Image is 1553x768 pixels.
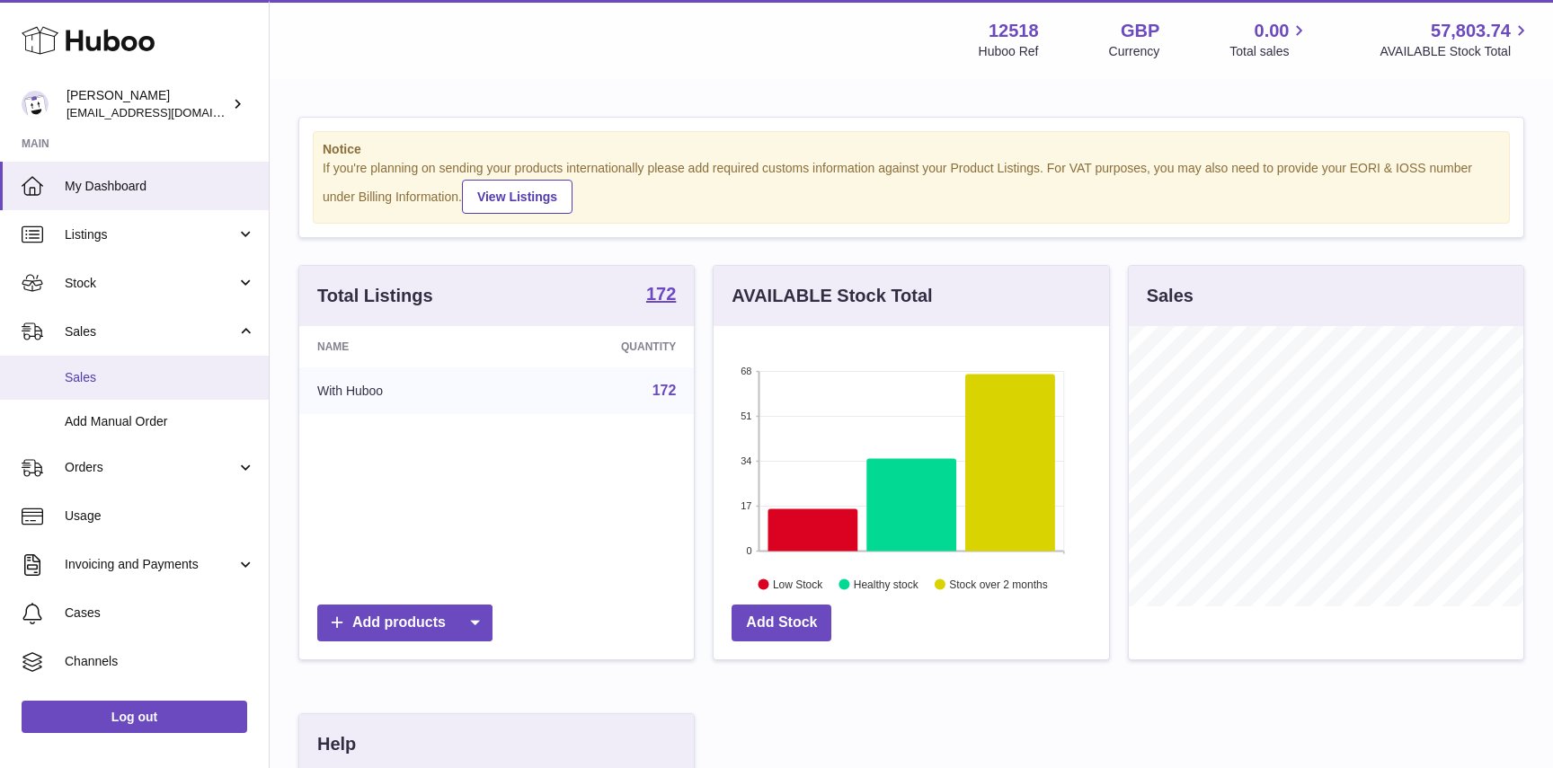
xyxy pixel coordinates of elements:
text: Low Stock [773,578,823,590]
h3: Sales [1147,284,1194,308]
a: Log out [22,701,247,733]
strong: Notice [323,141,1500,158]
text: 34 [741,455,752,466]
h3: AVAILABLE Stock Total [732,284,932,308]
span: 0.00 [1255,19,1290,43]
a: 172 [646,285,676,306]
th: Quantity [508,326,695,367]
span: Cases [65,605,255,622]
span: Invoicing and Payments [65,556,236,573]
img: caitlin@fancylamp.co [22,91,49,118]
span: Listings [65,226,236,243]
span: Orders [65,459,236,476]
div: If you're planning on sending your products internationally please add required customs informati... [323,160,1500,214]
span: Add Manual Order [65,413,255,430]
strong: GBP [1121,19,1159,43]
a: Add Stock [732,605,831,641]
text: Healthy stock [854,578,919,590]
div: Currency [1109,43,1160,60]
span: Channels [65,653,255,670]
span: AVAILABLE Stock Total [1380,43,1531,60]
text: 51 [741,410,752,421]
span: Total sales [1229,43,1309,60]
a: Add products [317,605,493,641]
h3: Total Listings [317,284,433,308]
strong: 12518 [989,19,1039,43]
h3: Help [317,732,356,756]
th: Name [299,326,508,367]
text: Stock over 2 months [950,578,1048,590]
a: 0.00 Total sales [1229,19,1309,60]
span: Stock [65,275,236,292]
span: Usage [65,508,255,525]
text: 68 [741,366,752,376]
span: Sales [65,369,255,386]
div: [PERSON_NAME] [67,87,228,121]
span: 57,803.74 [1431,19,1511,43]
a: 172 [652,383,677,398]
a: 57,803.74 AVAILABLE Stock Total [1380,19,1531,60]
div: Huboo Ref [979,43,1039,60]
text: 0 [747,545,752,556]
span: Sales [65,323,236,340]
text: 17 [741,500,752,511]
strong: 172 [646,285,676,303]
span: My Dashboard [65,178,255,195]
a: View Listings [462,180,572,214]
td: With Huboo [299,367,508,414]
span: [EMAIL_ADDRESS][DOMAIN_NAME] [67,105,264,119]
